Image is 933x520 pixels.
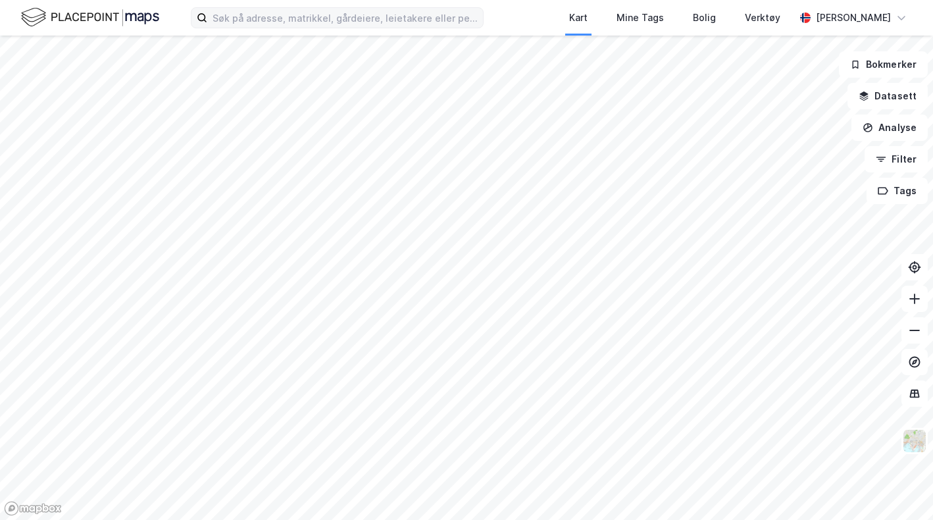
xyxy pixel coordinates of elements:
[21,6,159,29] img: logo.f888ab2527a4732fd821a326f86c7f29.svg
[569,10,588,26] div: Kart
[867,457,933,520] iframe: Chat Widget
[816,10,891,26] div: [PERSON_NAME]
[693,10,716,26] div: Bolig
[207,8,483,28] input: Søk på adresse, matrikkel, gårdeiere, leietakere eller personer
[617,10,664,26] div: Mine Tags
[745,10,780,26] div: Verktøy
